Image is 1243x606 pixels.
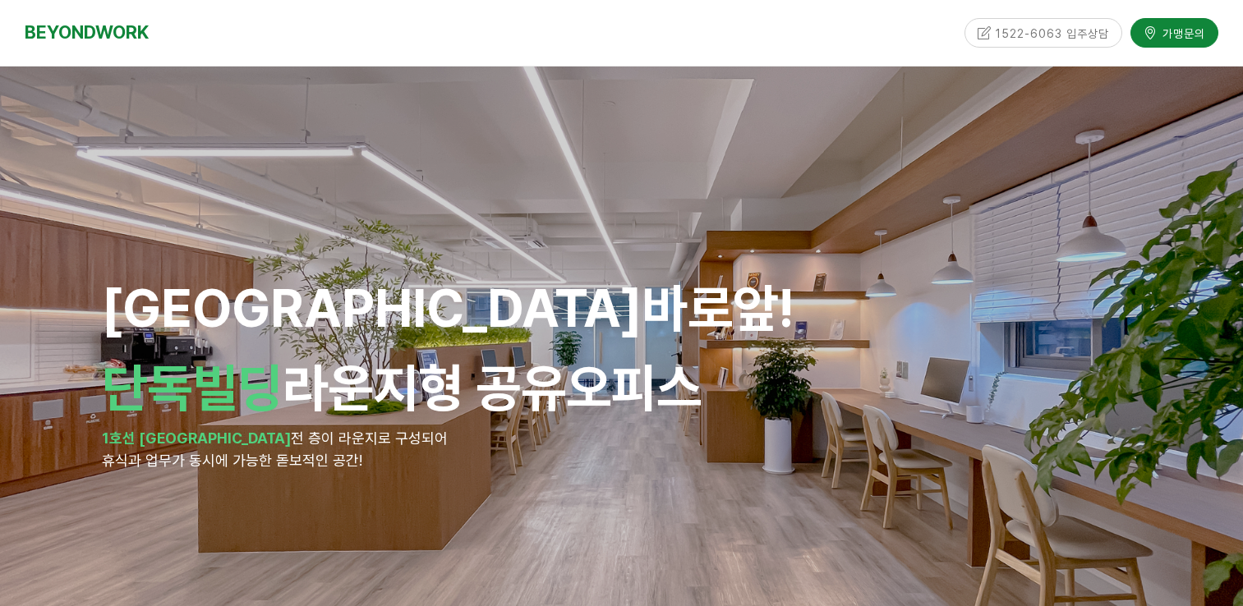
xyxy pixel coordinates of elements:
strong: 1호선 [GEOGRAPHIC_DATA] [102,429,291,447]
span: [GEOGRAPHIC_DATA] [102,277,794,339]
span: 전 층이 라운지로 구성되어 [291,429,448,447]
span: 단독빌딩 [102,356,283,419]
span: 바로앞! [642,277,794,339]
span: 휴식과 업무가 동시에 가능한 돋보적인 공간! [102,452,362,469]
a: BEYONDWORK [25,17,149,48]
span: 가맹문의 [1158,24,1205,40]
a: 가맹문의 [1130,17,1218,46]
span: 라운지형 공유오피스 [102,356,702,419]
